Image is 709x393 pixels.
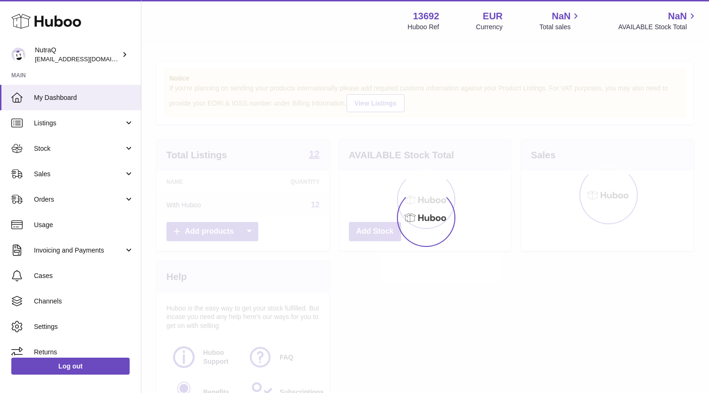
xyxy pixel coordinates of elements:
span: Listings [34,119,124,128]
span: Stock [34,144,124,153]
div: NutraQ [35,46,120,64]
strong: 13692 [413,10,439,23]
span: Usage [34,221,134,229]
a: NaN AVAILABLE Stock Total [618,10,698,32]
span: NaN [668,10,687,23]
span: Sales [34,170,124,179]
span: Returns [34,348,134,357]
span: Orders [34,195,124,204]
div: Currency [476,23,503,32]
span: Total sales [539,23,581,32]
span: Cases [34,271,134,280]
span: AVAILABLE Stock Total [618,23,698,32]
span: Channels [34,297,134,306]
a: Log out [11,358,130,375]
span: [EMAIL_ADDRESS][DOMAIN_NAME] [35,55,139,63]
a: NaN Total sales [539,10,581,32]
span: Settings [34,322,134,331]
span: My Dashboard [34,93,134,102]
span: NaN [552,10,570,23]
strong: EUR [483,10,503,23]
span: Invoicing and Payments [34,246,124,255]
img: log@nutraq.com [11,48,25,62]
div: Huboo Ref [408,23,439,32]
